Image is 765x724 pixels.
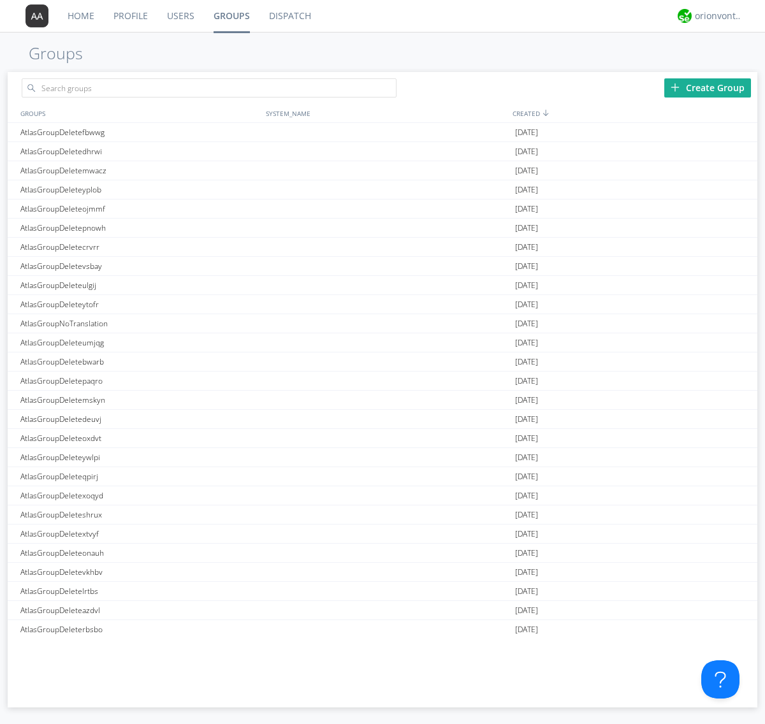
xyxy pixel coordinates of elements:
div: AtlasGroupDeleteqpirj [17,467,263,486]
div: AtlasGroupDeleteoxdvt [17,429,263,447]
span: [DATE] [515,582,538,601]
span: [DATE] [515,333,538,352]
a: AtlasGroupDeletedhrwi[DATE] [8,142,757,161]
span: [DATE] [515,142,538,161]
div: AtlasGroupDeletextvyf [17,525,263,543]
div: AtlasGroupDeletebwarb [17,352,263,371]
div: AtlasGroupDeletepnowh [17,219,263,237]
div: orionvontas+atlas+automation+org2 [695,10,743,22]
span: [DATE] [515,276,538,295]
a: AtlasGroupDeletecrvrr[DATE] [8,238,757,257]
div: AtlasGroupDeleteulgij [17,276,263,294]
span: [DATE] [515,429,538,448]
div: AtlasGroupDeletedeuvj [17,410,263,428]
a: AtlasGroupDeleteoxdvt[DATE] [8,429,757,448]
div: AtlasGroupDeleterbsbo [17,620,263,639]
a: AtlasGroupDeletefbwwg[DATE] [8,123,757,142]
div: AtlasGroupDeletevkhbv [17,563,263,581]
span: [DATE] [515,391,538,410]
a: AtlasGroupDeleteonauh[DATE] [8,544,757,563]
a: AtlasGroupDeleteulgij[DATE] [8,276,757,295]
a: AtlasGroupDeleteyplob[DATE] [8,180,757,199]
img: 29d36aed6fa347d5a1537e7736e6aa13 [678,9,692,23]
a: AtlasGroupDeleteshrux[DATE] [8,505,757,525]
a: AtlasGroupDeleteazdvl[DATE] [8,601,757,620]
span: [DATE] [515,314,538,333]
a: AtlasGroupDeletepnowh[DATE] [8,219,757,238]
a: AtlasGroupDeletexoqyd[DATE] [8,486,757,505]
div: GROUPS [17,104,259,122]
span: [DATE] [515,601,538,620]
a: AtlasGroupDeletevsbay[DATE] [8,257,757,276]
span: [DATE] [515,448,538,467]
div: AtlasGroupNoTranslation [17,314,263,333]
div: SYSTEM_NAME [263,104,509,122]
a: AtlasGroupDeletemskyn[DATE] [8,391,757,410]
div: AtlasGroupDeletelrtbs [17,582,263,600]
div: Create Group [664,78,751,98]
span: [DATE] [515,257,538,276]
a: AtlasGroupDeleteumjqg[DATE] [8,333,757,352]
a: AtlasGroupDeleterbsbo[DATE] [8,620,757,639]
div: AtlasGroupDeletecrvrr [17,238,263,256]
div: AtlasGroupDeletemskyn [17,391,263,409]
span: [DATE] [515,199,538,219]
span: [DATE] [515,180,538,199]
span: [DATE] [515,372,538,391]
span: [DATE] [515,544,538,563]
span: [DATE] [515,352,538,372]
a: AtlasGroupDeletedeuvj[DATE] [8,410,757,429]
div: AtlasGroupDeletedhrwi [17,142,263,161]
span: [DATE] [515,295,538,314]
a: AtlasGroupDeleteqpirj[DATE] [8,467,757,486]
div: AtlasGroupDeleteojmmf [17,199,263,218]
a: AtlasGroupDeleteojmmf[DATE] [8,199,757,219]
a: AtlasGroupDeletebwarb[DATE] [8,352,757,372]
span: [DATE] [515,620,538,639]
span: [DATE] [515,238,538,257]
img: plus.svg [671,83,680,92]
div: AtlasGroupDeleteyplob [17,180,263,199]
div: AtlasGroupDeletevsbay [17,257,263,275]
div: AtlasGroupDeleteshrux [17,505,263,524]
iframe: Toggle Customer Support [701,660,739,699]
div: AtlasGroupDeleteytofr [17,295,263,314]
a: AtlasGroupDeleteytofr[DATE] [8,295,757,314]
div: AtlasGroupDeletepaqro [17,372,263,390]
a: AtlasGroupDeletemwacz[DATE] [8,161,757,180]
div: AtlasGroupDeleteonauh [17,544,263,562]
a: AtlasGroupDeleteywlpi[DATE] [8,448,757,467]
div: AtlasGroupDeleteumjqg [17,333,263,352]
a: AtlasGroupDeletextvyf[DATE] [8,525,757,544]
div: AtlasGroupDeleteywlpi [17,448,263,467]
span: [DATE] [515,525,538,544]
span: [DATE] [515,161,538,180]
span: [DATE] [515,219,538,238]
span: [DATE] [515,467,538,486]
div: AtlasGroupDeletefbwwg [17,123,263,141]
div: AtlasGroupDeleteazdvl [17,601,263,619]
input: Search groups [22,78,397,98]
span: [DATE] [515,123,538,142]
a: AtlasGroupDeletepaqro[DATE] [8,372,757,391]
div: AtlasGroupDeletexoqyd [17,486,263,505]
a: AtlasGroupNoTranslation[DATE] [8,314,757,333]
a: AtlasGroupDeletelrtbs[DATE] [8,582,757,601]
div: CREATED [509,104,757,122]
span: [DATE] [515,410,538,429]
span: [DATE] [515,486,538,505]
img: 373638.png [25,4,48,27]
span: [DATE] [515,563,538,582]
span: [DATE] [515,505,538,525]
a: AtlasGroupDeletevkhbv[DATE] [8,563,757,582]
div: AtlasGroupDeletemwacz [17,161,263,180]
